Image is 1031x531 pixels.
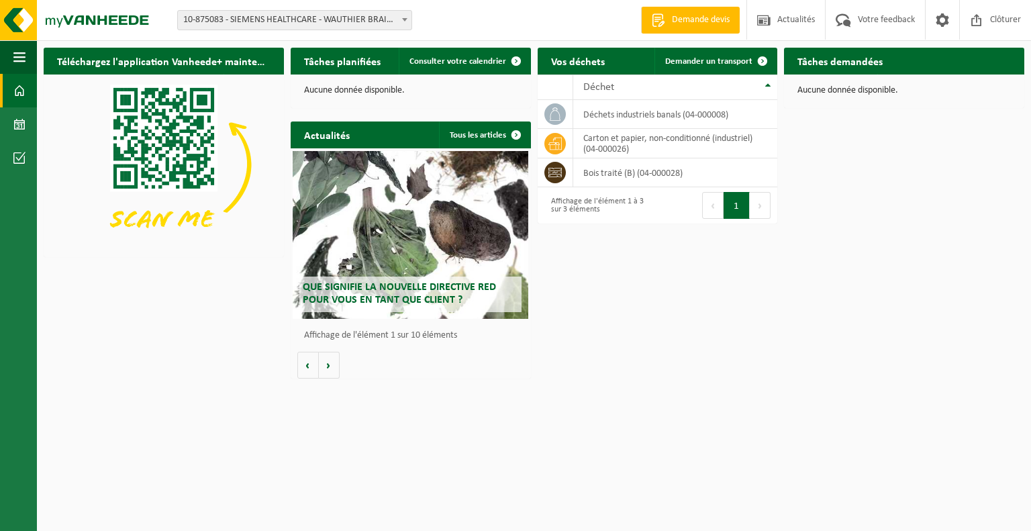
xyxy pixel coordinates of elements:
span: Consulter votre calendrier [409,57,506,66]
td: bois traité (B) (04-000028) [573,158,778,187]
td: carton et papier, non-conditionné (industriel) (04-000026) [573,129,778,158]
h2: Tâches planifiées [291,48,394,74]
td: déchets industriels banals (04-000008) [573,100,778,129]
button: Vorige [297,352,319,379]
span: 10-875083 - SIEMENS HEALTHCARE - WAUTHIER BRAINE - WAUTHIER-BRAINE [178,11,411,30]
p: Aucune donnée disponible. [304,86,518,95]
p: Aucune donnée disponible. [797,86,1011,95]
span: Demande devis [669,13,733,27]
a: Demande devis [641,7,740,34]
h2: Actualités [291,122,363,148]
button: 1 [724,192,750,219]
a: Consulter votre calendrier [399,48,530,75]
button: Volgende [319,352,340,379]
h2: Téléchargez l'application Vanheede+ maintenant! [44,48,284,74]
div: Affichage de l'élément 1 à 3 sur 3 éléments [544,191,651,220]
a: Que signifie la nouvelle directive RED pour vous en tant que client ? [293,151,528,319]
button: Previous [702,192,724,219]
span: 10-875083 - SIEMENS HEALTHCARE - WAUTHIER BRAINE - WAUTHIER-BRAINE [177,10,412,30]
a: Demander un transport [654,48,776,75]
h2: Vos déchets [538,48,618,74]
h2: Tâches demandées [784,48,896,74]
button: Next [750,192,771,219]
span: Déchet [583,82,614,93]
span: Que signifie la nouvelle directive RED pour vous en tant que client ? [303,282,496,305]
p: Affichage de l'élément 1 sur 10 éléments [304,331,524,340]
a: Tous les articles [439,122,530,148]
img: Download de VHEPlus App [44,75,284,254]
span: Demander un transport [665,57,752,66]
